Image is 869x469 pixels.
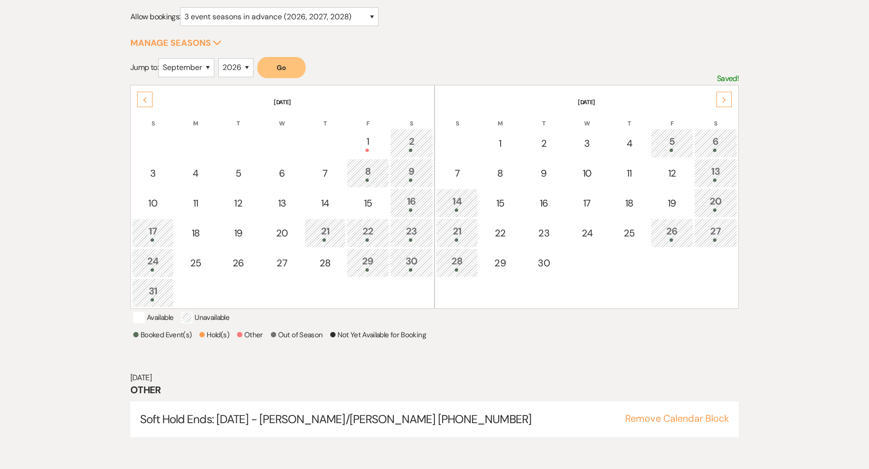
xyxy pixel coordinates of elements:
p: Out of Season [271,329,323,341]
span: Jump to: [130,62,158,72]
div: 1 [352,134,383,152]
th: M [175,108,216,128]
th: T [522,108,565,128]
th: T [217,108,259,128]
div: 25 [614,226,645,240]
p: Saved! [717,72,739,85]
div: 11 [180,196,211,210]
div: 26 [656,224,687,242]
div: 14 [310,196,341,210]
p: Other [237,329,263,341]
th: S [132,108,174,128]
p: Unavailable [181,312,229,323]
div: 18 [614,196,645,210]
div: 20 [700,194,732,212]
th: W [566,108,608,128]
div: 3 [137,166,168,180]
div: 23 [395,224,428,242]
div: 11 [614,166,645,180]
div: 24 [137,254,168,272]
div: 25 [180,256,211,270]
div: 23 [528,226,560,240]
div: 1 [484,136,516,151]
div: 2 [528,136,560,151]
p: Available [133,312,173,323]
div: 17 [572,196,603,210]
div: 20 [266,226,298,240]
div: 24 [572,226,603,240]
div: 9 [395,164,428,182]
h6: [DATE] [130,372,739,383]
div: 29 [352,254,383,272]
div: 6 [266,166,298,180]
div: 27 [700,224,732,242]
div: 29 [484,256,516,270]
div: 3 [572,136,603,151]
th: [DATE] [436,86,737,107]
div: 31 [137,284,168,302]
div: 15 [484,196,516,210]
div: 4 [614,136,645,151]
div: 27 [266,256,298,270]
th: W [260,108,303,128]
div: 16 [395,194,428,212]
div: 30 [395,254,428,272]
div: 19 [223,226,254,240]
th: T [305,108,346,128]
div: 26 [223,256,254,270]
h3: Other [130,383,739,397]
div: 21 [441,224,473,242]
div: 12 [656,166,687,180]
div: 16 [528,196,560,210]
div: 15 [352,196,383,210]
div: 10 [137,196,168,210]
span: Soft Hold Ends: [DATE] - [PERSON_NAME]/[PERSON_NAME] [PHONE_NUMBER] [140,412,532,427]
p: Hold(s) [199,329,229,341]
div: 13 [700,164,732,182]
div: 8 [484,166,516,180]
div: 28 [310,256,341,270]
div: 17 [137,224,168,242]
th: S [436,108,478,128]
span: Allow bookings: [130,12,180,22]
div: 10 [572,166,603,180]
div: 9 [528,166,560,180]
div: 5 [223,166,254,180]
div: 18 [180,226,211,240]
div: 21 [310,224,341,242]
th: F [651,108,693,128]
div: 2 [395,134,428,152]
button: Remove Calendar Block [625,414,729,423]
div: 5 [656,134,687,152]
div: 12 [223,196,254,210]
div: 22 [484,226,516,240]
th: S [390,108,433,128]
button: Manage Seasons [130,39,222,47]
p: Booked Event(s) [133,329,192,341]
div: 13 [266,196,298,210]
th: [DATE] [132,86,433,107]
div: 7 [310,166,341,180]
div: 19 [656,196,687,210]
th: F [347,108,389,128]
div: 14 [441,194,473,212]
div: 22 [352,224,383,242]
div: 4 [180,166,211,180]
button: Go [257,57,306,78]
div: 8 [352,164,383,182]
p: Not Yet Available for Booking [330,329,425,341]
div: 28 [441,254,473,272]
div: 30 [528,256,560,270]
th: M [479,108,521,128]
th: S [694,108,737,128]
th: T [609,108,650,128]
div: 7 [441,166,473,180]
div: 6 [700,134,732,152]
